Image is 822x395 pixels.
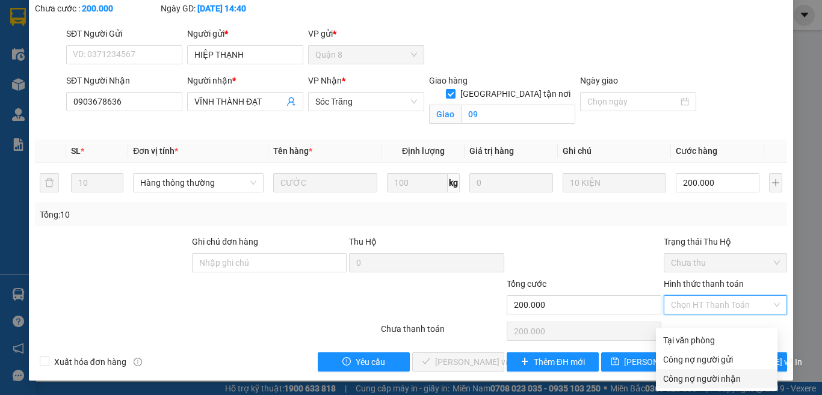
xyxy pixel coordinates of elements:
b: 200.000 [82,4,113,13]
span: SL [71,146,81,156]
span: Quận 8 [315,46,417,64]
span: Thêm ĐH mới [534,355,585,369]
div: SĐT Người Nhận [66,74,182,87]
input: Ghi Chú [563,173,667,192]
button: delete [40,173,59,192]
input: Giao tận nơi [461,105,575,124]
span: info-circle [134,358,142,366]
span: exclamation-circle [342,357,351,367]
div: Chưa cước : [35,2,158,15]
span: Định lượng [402,146,445,156]
th: Ghi chú [558,139,672,163]
input: 0 [469,173,552,192]
div: Tổng: 10 [40,208,318,221]
label: Hình thức thanh toán [664,279,744,289]
label: Ngày giao [580,76,618,85]
button: plusThêm ĐH mới [507,352,599,372]
span: Yêu cầu [356,355,385,369]
span: Tổng cước [507,279,546,289]
div: Trạng thái Thu Hộ [664,235,787,248]
div: Người gửi [187,27,303,40]
span: Giao hàng [429,76,468,85]
span: Tên hàng [273,146,312,156]
input: Ghi chú đơn hàng [192,253,347,272]
span: Sóc Trăng [315,93,417,111]
button: plus [769,173,783,192]
span: [PERSON_NAME] thay đổi [624,355,720,369]
span: save [611,357,619,367]
span: Xuất hóa đơn hàng [49,355,131,369]
input: VD: Bàn, Ghế [273,173,377,192]
button: check[PERSON_NAME] và Giao hàng [412,352,504,372]
span: Cước hàng [676,146,717,156]
div: Cước gửi hàng sẽ được ghi vào công nợ của người nhận [656,369,777,388]
b: [DATE] 14:40 [197,4,246,13]
div: Chưa thanh toán [380,322,505,343]
div: Người nhận [187,74,303,87]
span: Chọn HT Thanh Toán [671,296,780,314]
span: plus [521,357,529,367]
span: user-add [286,97,296,106]
div: Tại văn phòng [663,334,770,347]
span: Giá trị hàng [469,146,514,156]
span: Chưa thu [671,254,780,272]
div: SĐT Người Gửi [66,27,182,40]
div: Cước gửi hàng sẽ được ghi vào công nợ của người gửi [656,350,777,369]
button: printer[PERSON_NAME] và In [695,352,787,372]
span: Đơn vị tính [133,146,178,156]
div: VP gửi [308,27,424,40]
span: VP Nhận [308,76,342,85]
span: [GEOGRAPHIC_DATA] tận nơi [456,87,575,100]
button: exclamation-circleYêu cầu [318,352,410,372]
span: Hàng thông thường [140,174,256,192]
span: Thu Hộ [349,237,377,246]
input: Ngày giao [587,95,678,108]
span: kg [448,173,460,192]
div: Công nợ người nhận [663,372,770,385]
div: Công nợ người gửi [663,353,770,366]
label: Ghi chú đơn hàng [192,237,258,246]
span: Giao [429,105,461,124]
div: Ngày GD: [161,2,284,15]
button: save[PERSON_NAME] thay đổi [601,352,693,372]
